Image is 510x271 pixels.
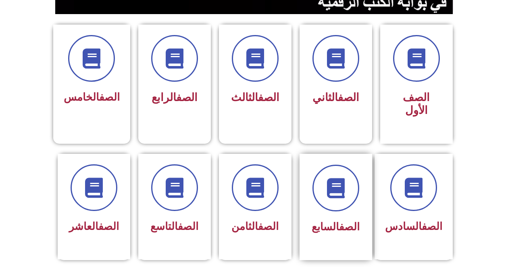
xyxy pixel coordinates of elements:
[258,220,279,232] a: الصف
[152,91,198,104] span: الرابع
[312,91,359,104] span: الثاني
[258,91,279,104] a: الصف
[231,220,279,232] span: الثامن
[338,91,359,104] a: الصف
[64,91,120,103] span: الخامس
[69,220,119,232] span: العاشر
[178,220,198,232] a: الصف
[385,220,442,232] span: السادس
[312,221,360,233] span: السابع
[98,220,119,232] a: الصف
[176,91,198,104] a: الصف
[403,91,430,117] span: الصف الأول
[422,220,442,232] a: الصف
[150,220,198,232] span: التاسع
[339,221,360,233] a: الصف
[99,91,120,103] a: الصف
[231,91,279,104] span: الثالث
